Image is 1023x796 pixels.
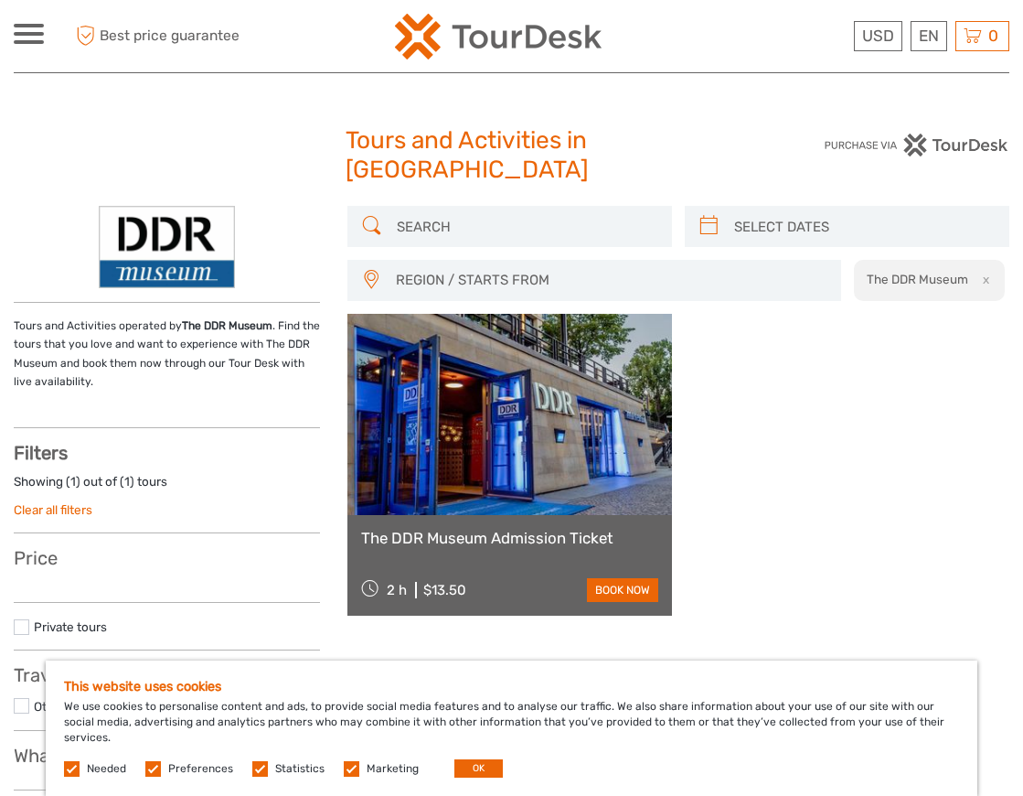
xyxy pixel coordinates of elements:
input: SELECT DATES [727,210,1000,242]
label: Preferences [168,761,233,777]
div: Showing ( ) out of ( ) tours [14,473,320,501]
a: Private tours [34,619,107,634]
label: 1 [70,473,76,490]
strong: Filters [14,442,68,464]
strong: The DDR Museum [182,319,272,332]
img: 2254-3441b4b5-4e5f-4d00-b396-31f1d84a6ebf_logo_small.png [395,14,602,59]
div: We use cookies to personalise content and ads, to provide social media features and to analyse ou... [46,661,977,796]
h5: This website uses cookies [64,679,959,694]
label: Statistics [275,761,325,777]
h2: The DDR Museum [867,272,968,286]
label: Marketing [367,761,419,777]
span: USD [862,27,894,45]
a: Other / Non-Travel [34,699,140,714]
a: The DDR Museum Admission Ticket [361,529,658,547]
span: 0 [986,27,1001,45]
button: OK [454,759,503,778]
label: 1 [124,473,130,490]
p: Tours and Activities operated by . Find the tours that you love and want to experience with The D... [14,317,320,392]
a: Clear all filters [14,502,92,517]
a: book now [587,578,658,602]
h3: What do you want to do? [14,745,320,767]
h3: Travel Method [14,664,320,686]
span: Best price guarantee [71,21,262,51]
img: 122-9_logo_thumbnail.jpg [99,206,234,288]
h3: Price [14,547,320,569]
button: REGION / STARTS FROM [388,265,832,296]
button: x [971,270,996,289]
span: 2 h [387,582,407,598]
h1: Tours and Activities in [GEOGRAPHIC_DATA] [346,126,677,184]
img: PurchaseViaTourDesk.png [824,134,1009,156]
div: $13.50 [423,582,466,598]
input: SEARCH [389,210,663,242]
label: Needed [87,761,126,777]
div: EN [911,21,947,51]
